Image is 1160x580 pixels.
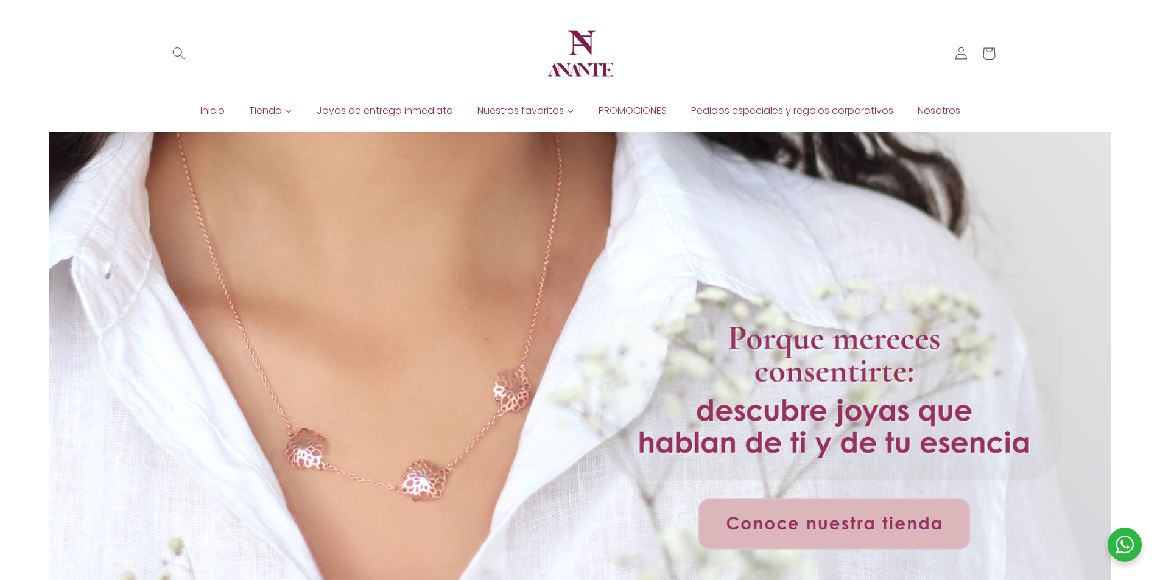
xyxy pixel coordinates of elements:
[679,102,905,120] a: Pedidos especiales y regalos corporativos
[599,104,667,117] span: PROMOCIONES
[544,17,617,90] img: Anante Joyería | Diseño en plata y oro
[188,102,237,120] a: Inicio
[317,104,453,117] span: Joyas de entrega inmediata
[249,104,282,117] span: Tienda
[200,104,225,117] span: Inicio
[477,104,564,117] span: Nuestros favoritos
[905,102,972,120] a: Nosotros
[164,40,192,68] summary: Búsqueda
[304,102,465,120] a: Joyas de entrega inmediata
[586,102,679,120] a: PROMOCIONES
[465,102,586,120] a: Nuestros favoritos
[237,102,304,120] a: Tienda
[691,104,893,117] span: Pedidos especiales y regalos corporativos
[539,12,622,95] a: Anante Joyería | Diseño en plata y oro
[918,104,960,117] span: Nosotros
